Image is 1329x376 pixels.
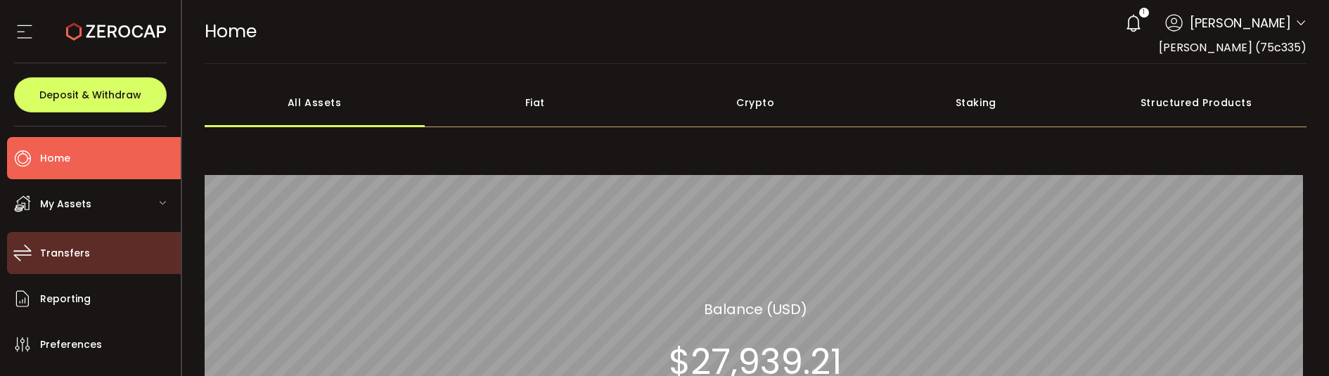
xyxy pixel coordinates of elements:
[40,289,91,309] span: Reporting
[40,243,90,264] span: Transfers
[205,19,257,44] span: Home
[1143,8,1145,18] span: 1
[14,77,167,112] button: Deposit & Withdraw
[866,78,1086,127] div: Staking
[1086,78,1307,127] div: Structured Products
[1159,39,1306,56] span: [PERSON_NAME] (75c335)
[40,148,70,169] span: Home
[39,90,141,100] span: Deposit & Withdraw
[704,298,807,319] section: Balance (USD)
[40,194,91,214] span: My Assets
[646,78,866,127] div: Crypto
[205,78,425,127] div: All Assets
[1190,13,1291,32] span: [PERSON_NAME]
[40,335,102,355] span: Preferences
[1259,309,1329,376] iframe: Chat Widget
[425,78,646,127] div: Fiat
